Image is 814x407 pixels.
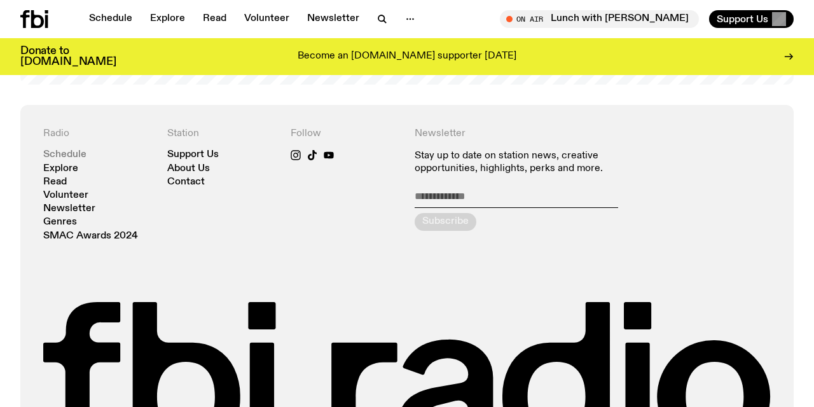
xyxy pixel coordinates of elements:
[43,204,95,214] a: Newsletter
[167,150,219,160] a: Support Us
[709,10,794,28] button: Support Us
[43,150,86,160] a: Schedule
[415,213,476,231] button: Subscribe
[415,150,647,174] p: Stay up to date on station news, creative opportunities, highlights, perks and more.
[43,231,138,241] a: SMAC Awards 2024
[167,164,210,174] a: About Us
[500,10,699,28] button: On AirLunch with [PERSON_NAME]
[298,51,516,62] p: Become an [DOMAIN_NAME] supporter [DATE]
[415,128,647,140] h4: Newsletter
[81,10,140,28] a: Schedule
[43,128,152,140] h4: Radio
[20,46,116,67] h3: Donate to [DOMAIN_NAME]
[43,217,77,227] a: Genres
[43,177,67,187] a: Read
[300,10,367,28] a: Newsletter
[142,10,193,28] a: Explore
[717,13,768,25] span: Support Us
[237,10,297,28] a: Volunteer
[43,191,88,200] a: Volunteer
[167,177,205,187] a: Contact
[43,164,78,174] a: Explore
[195,10,234,28] a: Read
[167,128,276,140] h4: Station
[291,128,399,140] h4: Follow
